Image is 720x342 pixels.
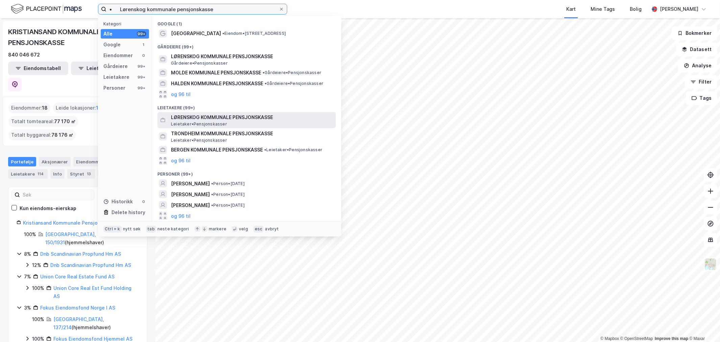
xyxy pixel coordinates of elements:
span: Person • [DATE] [211,203,245,208]
div: Transaksjoner [98,169,144,179]
div: velg [239,226,248,232]
a: Fokus Eiendomsfond Hjemmel AS [53,336,132,342]
a: Dnb Scandinavian Propfund Hm AS [50,262,131,268]
div: 99+ [137,64,146,69]
span: 77 170 ㎡ [54,117,76,126]
div: avbryt [265,226,279,232]
a: OpenStreetMap [620,336,653,341]
span: Leietaker • Pensjonskasser [264,147,322,153]
div: Personer [103,84,125,92]
a: Kristiansand Kommunale Pensjonskasse [23,220,117,226]
div: Ctrl + k [103,226,122,232]
div: 99+ [137,74,146,80]
span: Leietaker • Pensjonskasser [171,138,227,143]
div: 100% [32,315,44,323]
div: Leietakere [103,73,129,81]
span: [PERSON_NAME] [171,201,210,209]
span: • [211,192,213,197]
div: 100% [24,230,36,238]
a: [GEOGRAPHIC_DATA], 150/1931 [45,231,96,245]
a: [GEOGRAPHIC_DATA], 137/214 [53,316,104,330]
span: [PERSON_NAME] [171,190,210,199]
span: • [211,203,213,208]
span: Gårdeiere • Pensjonskasser [263,70,321,75]
span: [PERSON_NAME] [171,180,210,188]
span: • [211,181,213,186]
span: Eiendom • [STREET_ADDRESS] [222,31,286,36]
a: Union Core Real Estate Fund AS [40,274,115,279]
a: Union Core Real Est Fund Holding AS [53,285,131,299]
span: HALDEN KOMMUNALE PENSJONSKASSE [171,79,263,88]
a: Dnb Scandinavian Propfund Hm AS [40,251,121,257]
div: ( hjemmelshaver ) [53,315,139,332]
div: Info [50,169,65,179]
div: Aksjonærer [39,157,71,166]
div: Styret [67,169,95,179]
div: 0 [141,199,146,204]
div: esc [253,226,264,232]
span: • [265,81,267,86]
span: BERGEN KOMMUNALE PENSJONSKASSE [171,146,263,154]
input: Søk [20,190,94,200]
span: Gårdeiere • Pensjonskasser [171,61,228,66]
span: LØRENSKOG KOMMUNALE PENSJONSKASSE [171,113,333,121]
div: 100% [32,284,44,292]
div: Portefølje [8,157,36,166]
span: Person • [DATE] [211,181,245,186]
div: 99+ [137,85,146,91]
span: [GEOGRAPHIC_DATA] [171,29,221,38]
button: Leietakertabell [71,62,131,75]
button: Datasett [676,43,717,56]
div: 12% [32,261,41,269]
div: 13 [85,170,92,177]
a: Mapbox [600,336,619,341]
button: og 96 til [171,90,191,98]
a: Improve this map [655,336,688,341]
button: Eiendomstabell [8,62,68,75]
div: Gårdeiere [103,62,128,70]
img: Z [704,258,717,271]
div: tab [146,226,156,232]
div: nytt søk [123,226,141,232]
div: Leietakere [8,169,48,179]
div: 0 [141,53,146,58]
div: Leide lokasjoner : [53,102,101,113]
iframe: Chat Widget [686,310,720,342]
div: Delete history [111,208,145,216]
div: Leietakere (99+) [152,100,341,112]
div: Mine Tags [591,5,615,13]
div: 8% [24,250,31,258]
div: Gårdeiere (99+) [152,39,341,51]
div: Kart [566,5,576,13]
span: 18 [42,104,48,112]
button: Bokmerker [672,26,717,40]
div: 1 [141,42,146,47]
button: Filter [685,75,717,89]
button: Analyse [678,59,717,72]
div: Google [103,41,121,49]
div: KRISTIANSAND KOMMUNALE PENSJONSKASSE [8,26,136,48]
div: Personer (99+) [152,166,341,178]
span: MOLDE KOMMUNALE PENSJONSKASSE [171,69,261,77]
div: Eiendommer : [8,102,50,113]
span: Gårdeiere • Pensjonskasser [265,81,323,86]
div: Kontrollprogram for chat [686,310,720,342]
span: 1 [96,104,98,112]
div: Kategori [103,21,149,26]
div: Eiendommer [103,51,133,60]
button: og 96 til [171,212,191,220]
span: • [264,147,266,152]
div: markere [209,226,226,232]
img: logo.f888ab2527a4732fd821a326f86c7f29.svg [11,3,82,15]
button: og 96 til [171,157,191,165]
div: [PERSON_NAME] [660,5,698,13]
input: Søk på adresse, matrikkel, gårdeiere, leietakere eller personer [106,4,279,14]
div: Historikk [103,198,133,206]
div: 3% [24,304,31,312]
button: Tags [686,91,717,105]
div: Eiendommer [73,157,115,166]
span: Person • [DATE] [211,192,245,197]
span: LØRENSKOG KOMMUNALE PENSJONSKASSE [171,52,333,61]
div: Google (1) [152,16,341,28]
div: Alle [103,30,113,38]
